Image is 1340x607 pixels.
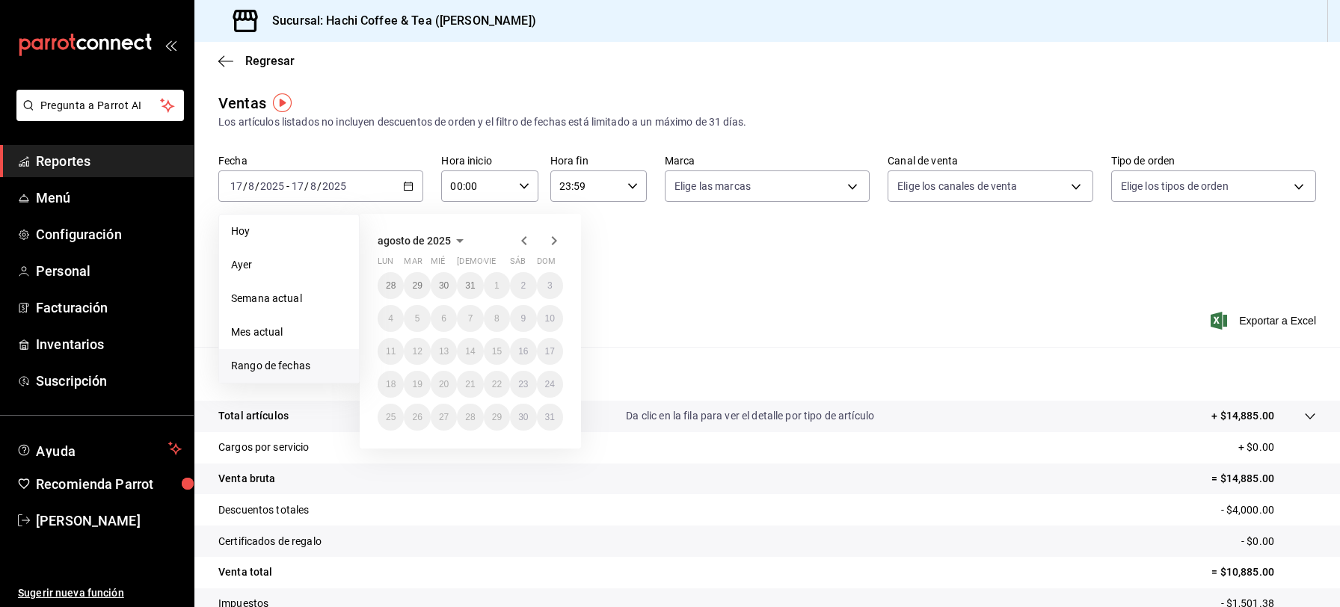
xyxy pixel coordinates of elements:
button: 30 de agosto de 2025 [510,404,536,431]
abbr: 19 de agosto de 2025 [412,379,422,389]
span: - [286,180,289,192]
abbr: 14 de agosto de 2025 [465,346,475,357]
abbr: 28 de agosto de 2025 [465,412,475,422]
p: + $14,885.00 [1211,408,1274,424]
button: open_drawer_menu [165,39,176,51]
abbr: 18 de agosto de 2025 [386,379,396,389]
abbr: 17 de agosto de 2025 [545,346,555,357]
abbr: viernes [484,256,496,272]
span: / [317,180,322,192]
abbr: lunes [378,256,393,272]
span: Regresar [245,54,295,68]
p: = $10,885.00 [1211,564,1316,580]
abbr: 31 de julio de 2025 [465,280,475,291]
div: Los artículos listados no incluyen descuentos de orden y el filtro de fechas está limitado a un m... [218,114,1316,130]
p: Venta bruta [218,471,275,487]
abbr: 11 de agosto de 2025 [386,346,396,357]
label: Tipo de orden [1111,155,1316,166]
button: 29 de julio de 2025 [404,272,430,299]
abbr: 29 de agosto de 2025 [492,412,502,422]
abbr: domingo [537,256,556,272]
span: / [243,180,248,192]
button: Pregunta a Parrot AI [16,90,184,121]
button: Regresar [218,54,295,68]
abbr: jueves [457,256,545,272]
abbr: 15 de agosto de 2025 [492,346,502,357]
label: Hora fin [550,155,647,166]
abbr: martes [404,256,422,272]
abbr: 27 de agosto de 2025 [439,412,449,422]
button: 2 de agosto de 2025 [510,272,536,299]
span: Reportes [36,151,182,171]
span: Configuración [36,224,182,244]
button: 28 de julio de 2025 [378,272,404,299]
a: Pregunta a Parrot AI [10,108,184,124]
button: 22 de agosto de 2025 [484,371,510,398]
button: 24 de agosto de 2025 [537,371,563,398]
span: Exportar a Excel [1214,312,1316,330]
button: 18 de agosto de 2025 [378,371,404,398]
input: -- [248,180,255,192]
abbr: sábado [510,256,526,272]
p: Venta total [218,564,272,580]
span: Elige los tipos de orden [1121,179,1229,194]
abbr: 2 de agosto de 2025 [520,280,526,291]
span: Mes actual [231,324,347,340]
abbr: 5 de agosto de 2025 [415,313,420,324]
span: agosto de 2025 [378,235,451,247]
button: 31 de agosto de 2025 [537,404,563,431]
p: Resumen [218,365,1316,383]
abbr: 30 de agosto de 2025 [518,412,528,422]
p: + $0.00 [1238,440,1316,455]
button: 14 de agosto de 2025 [457,338,483,365]
button: 10 de agosto de 2025 [537,305,563,332]
button: 28 de agosto de 2025 [457,404,483,431]
input: -- [230,180,243,192]
span: Ayer [231,257,347,273]
abbr: 24 de agosto de 2025 [545,379,555,389]
span: / [304,180,309,192]
button: 26 de agosto de 2025 [404,404,430,431]
button: 11 de agosto de 2025 [378,338,404,365]
button: 23 de agosto de 2025 [510,371,536,398]
button: 19 de agosto de 2025 [404,371,430,398]
abbr: 23 de agosto de 2025 [518,379,528,389]
abbr: 16 de agosto de 2025 [518,346,528,357]
h3: Sucursal: Hachi Coffee & Tea ([PERSON_NAME]) [260,12,536,30]
button: 9 de agosto de 2025 [510,305,536,332]
span: Suscripción [36,371,182,391]
abbr: 31 de agosto de 2025 [545,412,555,422]
span: Ayuda [36,440,162,457]
abbr: 9 de agosto de 2025 [520,313,526,324]
span: / [255,180,259,192]
abbr: 6 de agosto de 2025 [441,313,446,324]
div: Ventas [218,92,266,114]
button: 15 de agosto de 2025 [484,338,510,365]
p: Da clic en la fila para ver el detalle por tipo de artículo [626,408,874,424]
button: 27 de agosto de 2025 [431,404,457,431]
abbr: miércoles [431,256,445,272]
button: 7 de agosto de 2025 [457,305,483,332]
label: Marca [665,155,870,166]
button: 12 de agosto de 2025 [404,338,430,365]
span: [PERSON_NAME] [36,511,182,531]
input: -- [291,180,304,192]
button: 31 de julio de 2025 [457,272,483,299]
label: Fecha [218,155,423,166]
p: Certificados de regalo [218,534,322,549]
button: 21 de agosto de 2025 [457,371,483,398]
abbr: 20 de agosto de 2025 [439,379,449,389]
abbr: 3 de agosto de 2025 [547,280,553,291]
abbr: 13 de agosto de 2025 [439,346,449,357]
span: Sugerir nueva función [18,585,182,601]
span: Elige los canales de venta [897,179,1017,194]
span: Pregunta a Parrot AI [40,98,161,114]
span: Facturación [36,298,182,318]
p: Cargos por servicio [218,440,310,455]
p: - $0.00 [1241,534,1316,549]
span: Rango de fechas [231,358,347,374]
img: Tooltip marker [273,93,292,112]
button: 4 de agosto de 2025 [378,305,404,332]
p: - $4,000.00 [1221,502,1316,518]
button: 3 de agosto de 2025 [537,272,563,299]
